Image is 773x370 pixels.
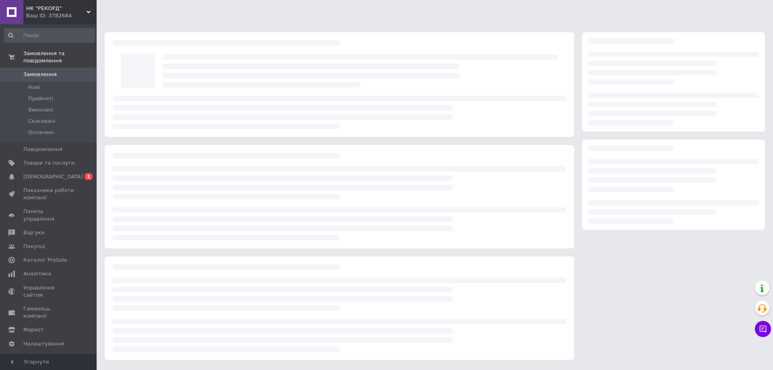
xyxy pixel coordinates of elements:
span: Гаманець компанії [23,305,74,320]
span: Замовлення [23,71,57,78]
span: Відгуки [23,229,44,236]
span: Товари та послуги [23,159,74,167]
span: Повідомлення [23,146,62,153]
span: Каталог ProSale [23,256,67,264]
span: Панель управління [23,208,74,222]
span: Прийняті [28,95,53,102]
button: Чат з покупцем [755,321,771,337]
span: [DEMOGRAPHIC_DATA] [23,173,83,180]
span: Маркет [23,326,44,333]
span: Скасовані [28,118,56,125]
span: Аналітика [23,270,51,277]
span: Покупці [23,243,45,250]
input: Пошук [4,28,95,43]
span: Налаштування [23,340,64,347]
span: Замовлення та повідомлення [23,50,97,64]
span: НК "РЕКОРД" [26,5,87,12]
span: Виконані [28,106,53,114]
span: Управління сайтом [23,284,74,299]
span: 1 [85,173,93,180]
span: Нові [28,84,40,91]
span: Показники роботи компанії [23,187,74,201]
div: Ваш ID: 3782684 [26,12,97,19]
span: Оплачені [28,129,54,136]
